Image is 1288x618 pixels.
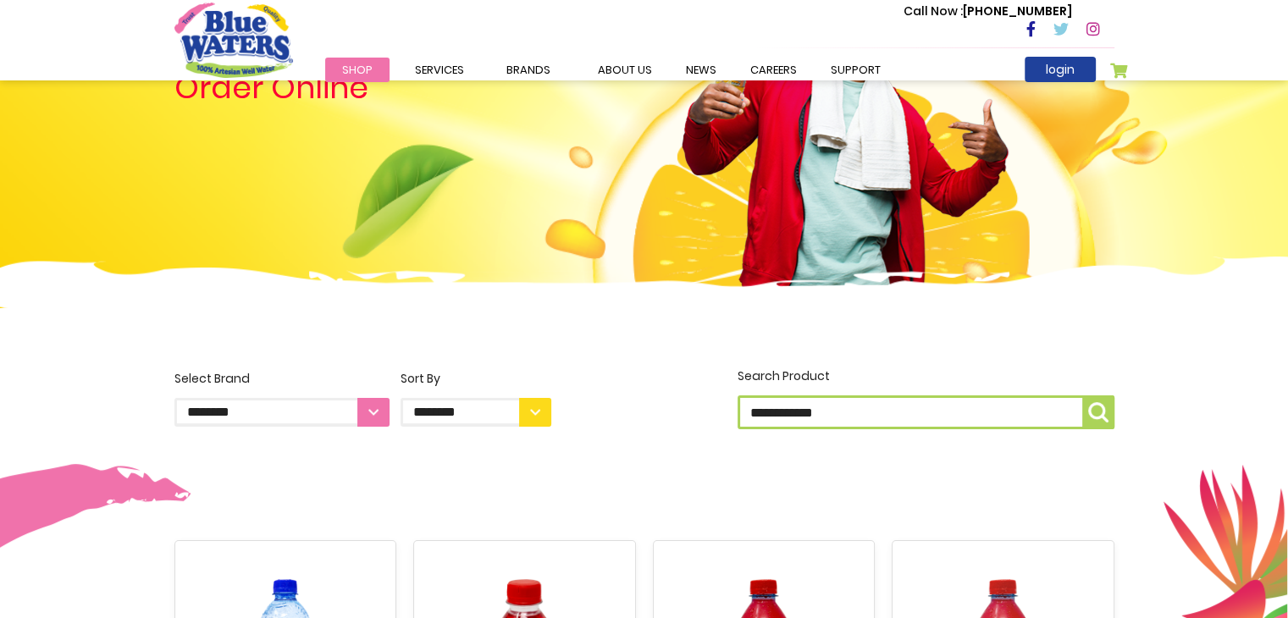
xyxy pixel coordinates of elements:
a: careers [733,58,814,82]
div: Sort By [401,370,551,388]
button: Search Product [1082,395,1114,429]
label: Select Brand [174,370,390,427]
a: News [669,58,733,82]
p: [PHONE_NUMBER] [904,3,1072,20]
select: Sort By [401,398,551,427]
a: store logo [174,3,293,77]
span: Shop [342,62,373,78]
span: Brands [506,62,550,78]
a: login [1025,57,1096,82]
img: search-icon.png [1088,402,1108,422]
span: Call Now : [904,3,963,19]
select: Select Brand [174,398,390,427]
label: Search Product [738,367,1114,429]
a: about us [581,58,669,82]
h4: Order Online [174,73,551,103]
a: support [814,58,898,82]
input: Search Product [738,395,1114,429]
span: Services [415,62,464,78]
